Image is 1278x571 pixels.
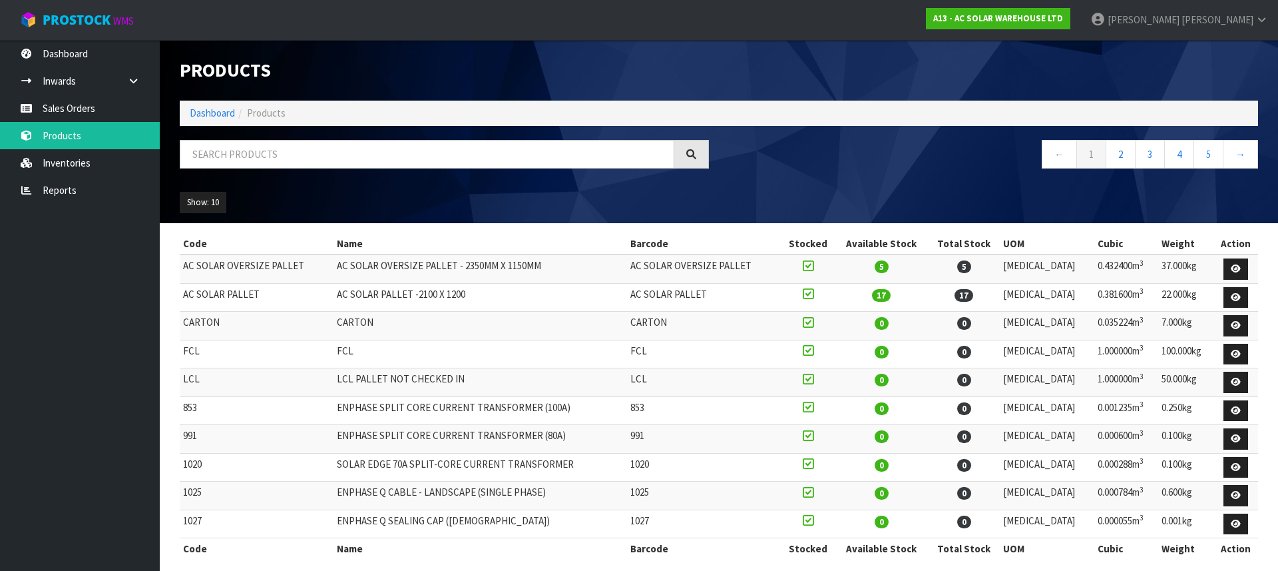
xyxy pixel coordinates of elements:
td: 0.001235m [1094,396,1158,425]
span: 0 [957,317,971,330]
span: 0 [875,459,889,472]
td: LCL [627,368,781,397]
td: 0.000784m [1094,482,1158,510]
a: 2 [1106,140,1136,169]
th: Cubic [1094,538,1158,560]
strong: A13 - AC SOLAR WAREHOUSE LTD [933,13,1063,24]
nav: Page navigation [729,140,1258,173]
td: [MEDICAL_DATA] [1000,340,1094,368]
span: 5 [875,261,889,273]
th: Code [180,538,333,560]
td: 50.000kg [1158,368,1214,397]
td: CARTON [627,312,781,340]
td: AC SOLAR PALLET [627,283,781,312]
th: Total Stock [928,538,1000,560]
a: 3 [1135,140,1165,169]
span: 17 [955,289,973,302]
button: Show: 10 [180,192,226,213]
td: 1025 [627,482,781,510]
td: [MEDICAL_DATA] [1000,312,1094,340]
input: Search products [180,140,674,169]
a: → [1223,140,1258,169]
sup: 3 [1140,343,1144,352]
th: Code [180,233,333,255]
th: Stocked [781,538,835,560]
td: 1020 [627,453,781,482]
td: [MEDICAL_DATA] [1000,453,1094,482]
td: AC SOLAR PALLET [180,283,333,312]
td: [MEDICAL_DATA] [1000,425,1094,454]
td: ENPHASE SPLIT CORE CURRENT TRANSFORMER (80A) [333,425,627,454]
span: 0 [875,516,889,528]
span: ProStock [43,11,110,29]
span: [PERSON_NAME] [1108,13,1179,26]
td: 991 [180,425,333,454]
td: 0.000600m [1094,425,1158,454]
th: Action [1214,233,1258,255]
sup: 3 [1140,485,1144,494]
td: 1027 [180,510,333,538]
th: Available Stock [835,538,928,560]
sup: 3 [1140,372,1144,381]
td: 7.000kg [1158,312,1214,340]
span: 0 [875,402,889,415]
h1: Products [180,60,709,81]
span: 0 [875,317,889,330]
td: [MEDICAL_DATA] [1000,255,1094,283]
a: 5 [1193,140,1223,169]
a: ← [1042,140,1077,169]
a: 1 [1076,140,1106,169]
td: 991 [627,425,781,454]
th: Action [1214,538,1258,560]
sup: 3 [1140,286,1144,296]
td: LCL [180,368,333,397]
span: 0 [957,516,971,528]
span: 0 [875,374,889,386]
span: 0 [957,374,971,386]
td: 0.000288m [1094,453,1158,482]
td: LCL PALLET NOT CHECKED IN [333,368,627,397]
sup: 3 [1140,513,1144,522]
span: 17 [872,289,891,302]
span: 0 [957,430,971,443]
td: 0.000055m [1094,510,1158,538]
td: FCL [180,340,333,368]
td: 0.100kg [1158,425,1214,454]
td: 1027 [627,510,781,538]
a: Dashboard [190,107,235,119]
td: FCL [627,340,781,368]
td: [MEDICAL_DATA] [1000,396,1094,425]
span: 0 [957,346,971,358]
td: 100.000kg [1158,340,1214,368]
th: Total Stock [928,233,1000,255]
th: Weight [1158,233,1214,255]
sup: 3 [1140,315,1144,324]
td: [MEDICAL_DATA] [1000,482,1094,510]
th: UOM [1000,538,1094,560]
td: 22.000kg [1158,283,1214,312]
span: Products [247,107,286,119]
span: 0 [957,459,971,472]
span: 0 [957,402,971,415]
sup: 3 [1140,400,1144,409]
td: ENPHASE Q CABLE - LANDSCAPE (SINGLE PHASE) [333,482,627,510]
td: 853 [627,396,781,425]
td: 0.250kg [1158,396,1214,425]
sup: 3 [1140,259,1144,268]
td: 0.600kg [1158,482,1214,510]
td: CARTON [333,312,627,340]
th: Barcode [627,538,781,560]
td: AC SOLAR OVERSIZE PALLET [627,255,781,283]
td: 853 [180,396,333,425]
span: 0 [957,487,971,500]
td: [MEDICAL_DATA] [1000,368,1094,397]
td: 0.100kg [1158,453,1214,482]
th: Available Stock [835,233,928,255]
img: cube-alt.png [20,11,37,28]
sup: 3 [1140,456,1144,466]
td: 1.000000m [1094,368,1158,397]
th: Stocked [781,233,835,255]
td: [MEDICAL_DATA] [1000,510,1094,538]
th: Name [333,233,627,255]
small: WMS [113,15,134,27]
